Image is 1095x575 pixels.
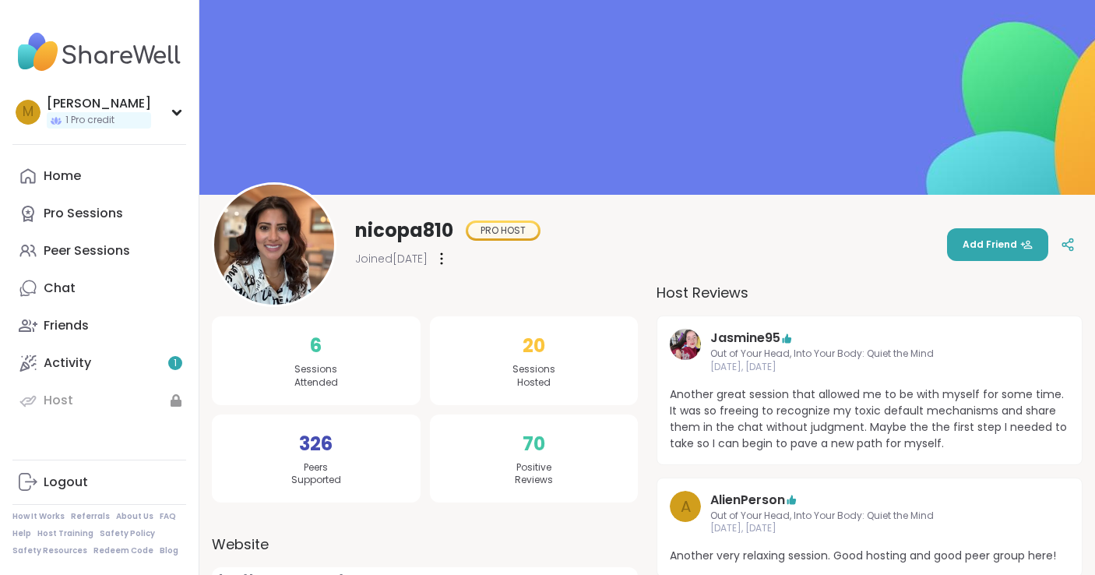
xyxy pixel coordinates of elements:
span: Out of Your Head, Into Your Body: Quiet the Mind [710,510,1029,523]
a: Peer Sessions [12,232,186,270]
img: Jasmine95 [670,329,701,360]
a: Friends [12,307,186,344]
span: Positive Reviews [515,461,553,488]
a: Redeem Code [93,545,153,556]
span: 70 [523,430,545,458]
a: Activity1 [12,344,186,382]
div: Peer Sessions [44,242,130,259]
div: PRO HOST [468,223,538,238]
a: Host [12,382,186,419]
label: Website [212,534,638,555]
span: A [681,495,691,518]
span: [DATE], [DATE] [710,522,1029,535]
a: AlienPerson [710,491,785,510]
a: Safety Policy [100,528,155,539]
span: [DATE], [DATE] [710,361,1029,374]
span: 6 [310,332,322,360]
img: nicopa810 [214,185,334,305]
div: Logout [44,474,88,491]
a: How It Works [12,511,65,522]
span: Peers Supported [291,461,341,488]
div: Friends [44,317,89,334]
span: Another very relaxing session. Good hosting and good peer group here! [670,548,1069,564]
a: Help [12,528,31,539]
div: [PERSON_NAME] [47,95,151,112]
a: Host Training [37,528,93,539]
a: A [670,491,701,536]
a: Referrals [71,511,110,522]
span: 1 [174,357,177,370]
div: Home [44,168,81,185]
a: Blog [160,545,178,556]
a: Pro Sessions [12,195,186,232]
img: ShareWell Nav Logo [12,25,186,79]
div: Pro Sessions [44,205,123,222]
span: Sessions Attended [294,363,338,390]
a: Home [12,157,186,195]
span: nicopa810 [355,218,453,243]
span: 20 [523,332,545,360]
div: Chat [44,280,76,297]
div: Host [44,392,73,409]
span: Joined [DATE] [355,251,428,266]
span: M [23,102,33,122]
span: 326 [299,430,333,458]
a: Logout [12,464,186,501]
span: Another great session that allowed me to be with myself for some time. It was so freeing to recog... [670,386,1069,452]
span: Add Friend [963,238,1033,252]
a: Jasmine95 [670,329,701,374]
span: Out of Your Head, Into Your Body: Quiet the Mind [710,347,1029,361]
div: Activity [44,355,91,372]
a: FAQ [160,511,176,522]
a: Safety Resources [12,545,87,556]
a: About Us [116,511,153,522]
button: Add Friend [947,228,1048,261]
span: Sessions Hosted [512,363,555,390]
a: Jasmine95 [710,329,780,347]
a: Chat [12,270,186,307]
span: 1 Pro credit [65,114,114,127]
